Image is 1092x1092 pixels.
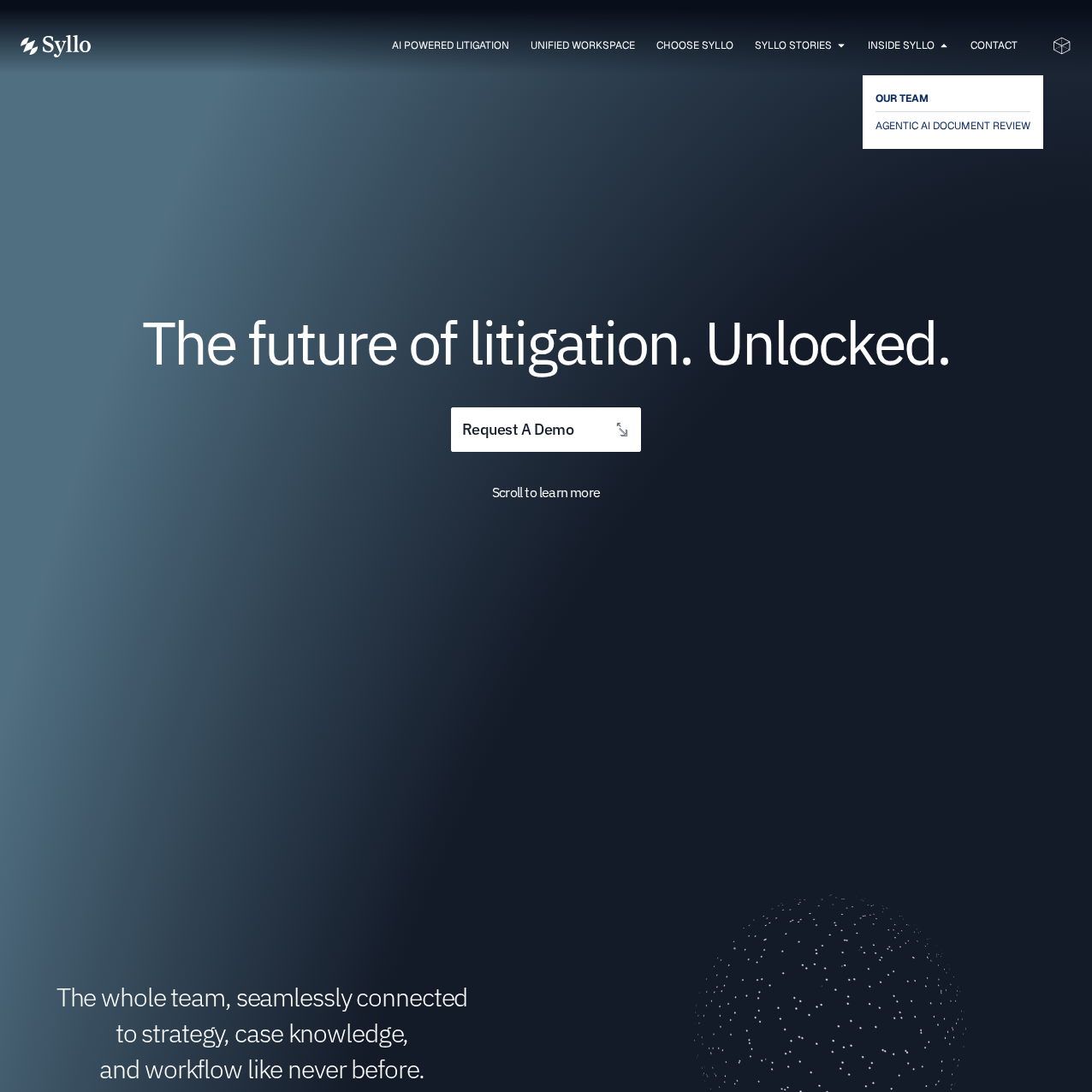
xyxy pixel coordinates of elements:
[755,38,832,53] a: Syllo Stories
[492,484,600,501] span: Scroll to learn more
[868,38,935,53] a: Inside Syllo
[451,407,641,453] a: request a demo
[125,38,1018,54] div: Menu Toggle
[875,116,1030,136] a: AGENTIC AI DOCUMENT REVIEW
[125,38,1018,54] nav: Menu
[970,38,1018,53] a: Contact
[875,88,929,109] span: OUR TEAM
[123,314,969,371] h1: The future of litigation. Unlocked.
[392,38,509,53] a: AI Powered Litigation
[875,88,1030,109] a: OUR TEAM
[462,422,573,438] span: request a demo
[656,38,733,53] a: Choose Syllo
[531,38,635,53] a: Unified Workspace
[21,979,503,1087] h1: The whole team, seamlessly connected to strategy, case knowledge, and workflow like never before.
[21,35,91,57] img: Vector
